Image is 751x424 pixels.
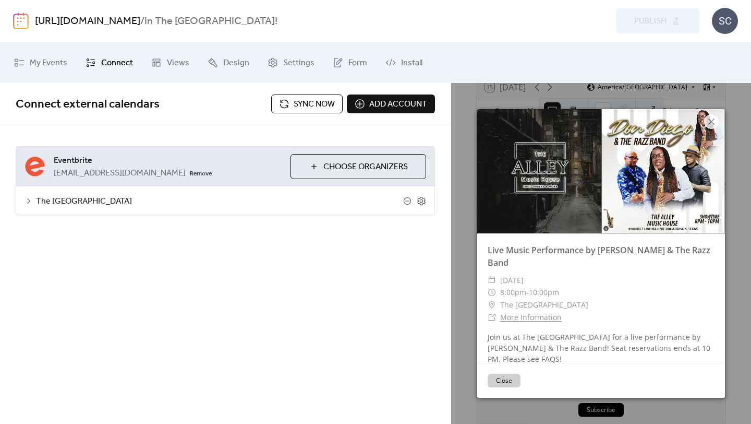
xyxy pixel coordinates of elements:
[140,11,144,31] b: /
[477,332,725,364] div: Join us at The [GEOGRAPHIC_DATA] for a live performance by [PERSON_NAME] & The Razz Band! Seat re...
[260,46,322,79] a: Settings
[500,312,562,322] a: More Information
[500,287,526,297] span: 8:00pm
[35,11,140,31] a: [URL][DOMAIN_NAME]
[101,55,133,72] span: Connect
[190,170,212,178] span: Remove
[167,55,189,72] span: Views
[348,55,367,72] span: Form
[223,55,249,72] span: Design
[13,13,29,29] img: logo
[36,195,403,208] span: The [GEOGRAPHIC_DATA]
[6,46,75,79] a: My Events
[290,154,426,179] button: Choose Organizers
[271,95,343,113] button: Sync now
[488,311,496,324] div: ​
[500,274,524,287] span: [DATE]
[54,167,186,180] span: [EMAIL_ADDRESS][DOMAIN_NAME]
[526,287,529,297] span: -
[488,244,710,268] a: Live Music Performance by [PERSON_NAME] & The Razz Band
[347,95,435,113] button: Add account
[488,274,496,287] div: ​
[378,46,430,79] a: Install
[200,46,257,79] a: Design
[712,8,738,34] div: SC
[529,287,559,297] span: 10:00pm
[283,55,314,72] span: Settings
[294,98,335,111] span: Sync now
[143,46,197,79] a: Views
[25,156,45,177] img: eventbrite
[30,55,67,72] span: My Events
[488,286,496,299] div: ​
[488,299,496,311] div: ​
[488,374,520,387] button: Close
[144,11,277,31] b: In The [GEOGRAPHIC_DATA]!
[54,155,282,167] span: Eventbrite
[401,55,422,72] span: Install
[16,93,160,116] span: Connect external calendars
[369,98,427,111] span: Add account
[500,299,588,311] span: The [GEOGRAPHIC_DATA]
[325,46,375,79] a: Form
[78,46,141,79] a: Connect
[323,161,408,173] span: Choose Organizers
